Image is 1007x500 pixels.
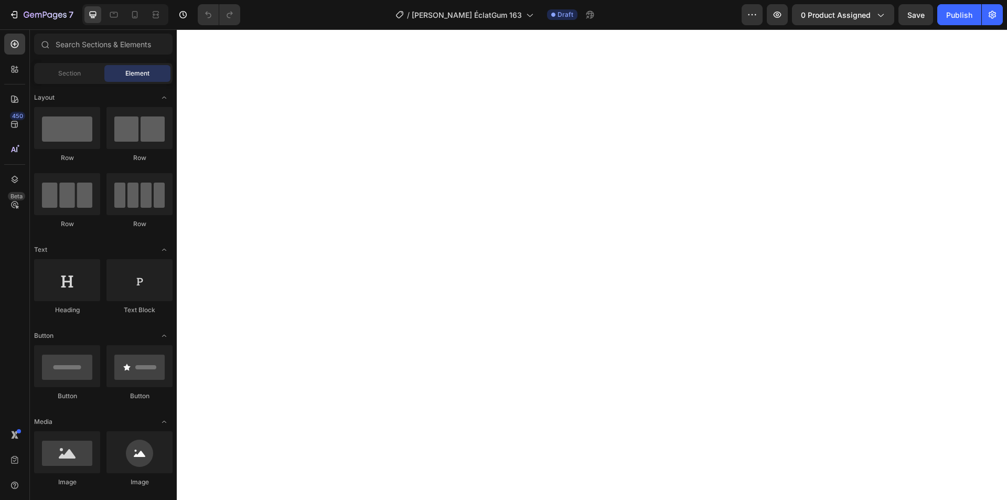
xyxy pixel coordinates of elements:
[106,153,173,163] div: Row
[34,477,100,487] div: Image
[792,4,894,25] button: 0 product assigned
[34,391,100,401] div: Button
[34,305,100,315] div: Heading
[156,327,173,344] span: Toggle open
[106,477,173,487] div: Image
[898,4,933,25] button: Save
[156,413,173,430] span: Toggle open
[177,29,1007,500] iframe: Design area
[907,10,925,19] span: Save
[156,241,173,258] span: Toggle open
[34,153,100,163] div: Row
[34,417,52,427] span: Media
[558,10,573,19] span: Draft
[10,112,25,120] div: 450
[8,192,25,200] div: Beta
[34,331,53,341] span: Button
[106,305,173,315] div: Text Block
[407,9,410,20] span: /
[106,219,173,229] div: Row
[946,9,972,20] div: Publish
[801,9,871,20] span: 0 product assigned
[34,219,100,229] div: Row
[106,391,173,401] div: Button
[4,4,78,25] button: 7
[937,4,981,25] button: Publish
[198,4,240,25] div: Undo/Redo
[156,89,173,106] span: Toggle open
[34,245,47,254] span: Text
[69,8,73,21] p: 7
[34,93,55,102] span: Layout
[412,9,522,20] span: [PERSON_NAME] ÉclatGum 163
[58,69,81,78] span: Section
[34,34,173,55] input: Search Sections & Elements
[125,69,149,78] span: Element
